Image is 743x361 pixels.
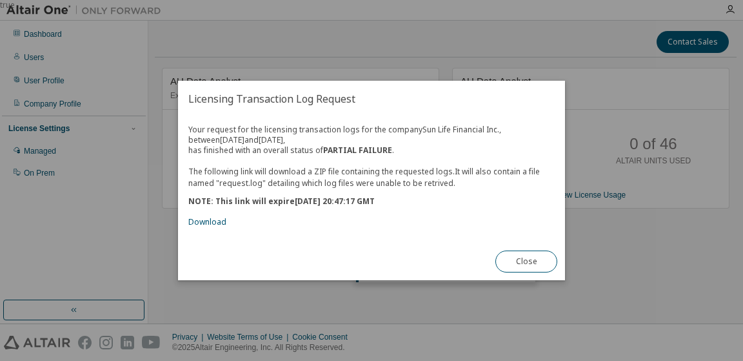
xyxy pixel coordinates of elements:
[188,125,555,227] div: Your request for the licensing transaction logs for the company Sun Life Financial Inc. , between...
[188,196,375,207] b: NOTE: This link will expire [DATE] 20:47:17 GMT
[188,216,226,227] a: Download
[495,251,557,273] button: Close
[323,145,392,156] b: PARTIAL FAILURE
[188,166,555,188] p: The following link will download a ZIP file containing the requested logs. It will also contain a...
[178,81,565,117] h2: Licensing Transaction Log Request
